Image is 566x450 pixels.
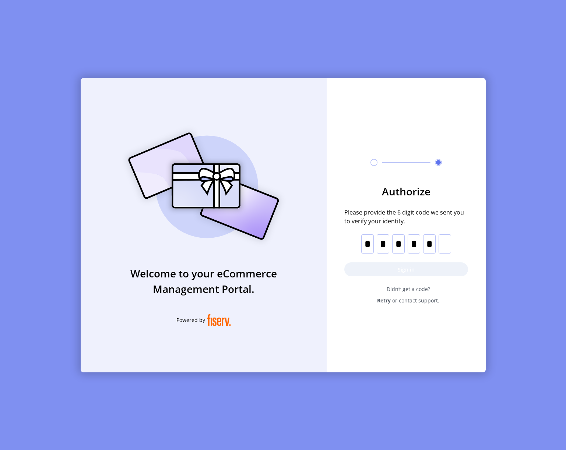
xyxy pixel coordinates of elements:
span: Didn’t get a code? [349,285,468,293]
span: Please provide the 6 digit code we sent you to verify your identity. [344,208,468,226]
h3: Welcome to your eCommerce Management Portal. [81,266,327,297]
h3: Authorize [344,184,468,199]
span: Powered by [176,316,205,324]
span: Retry [377,297,391,304]
span: or contact support. [392,297,439,304]
img: card_Illustration.svg [117,124,290,248]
